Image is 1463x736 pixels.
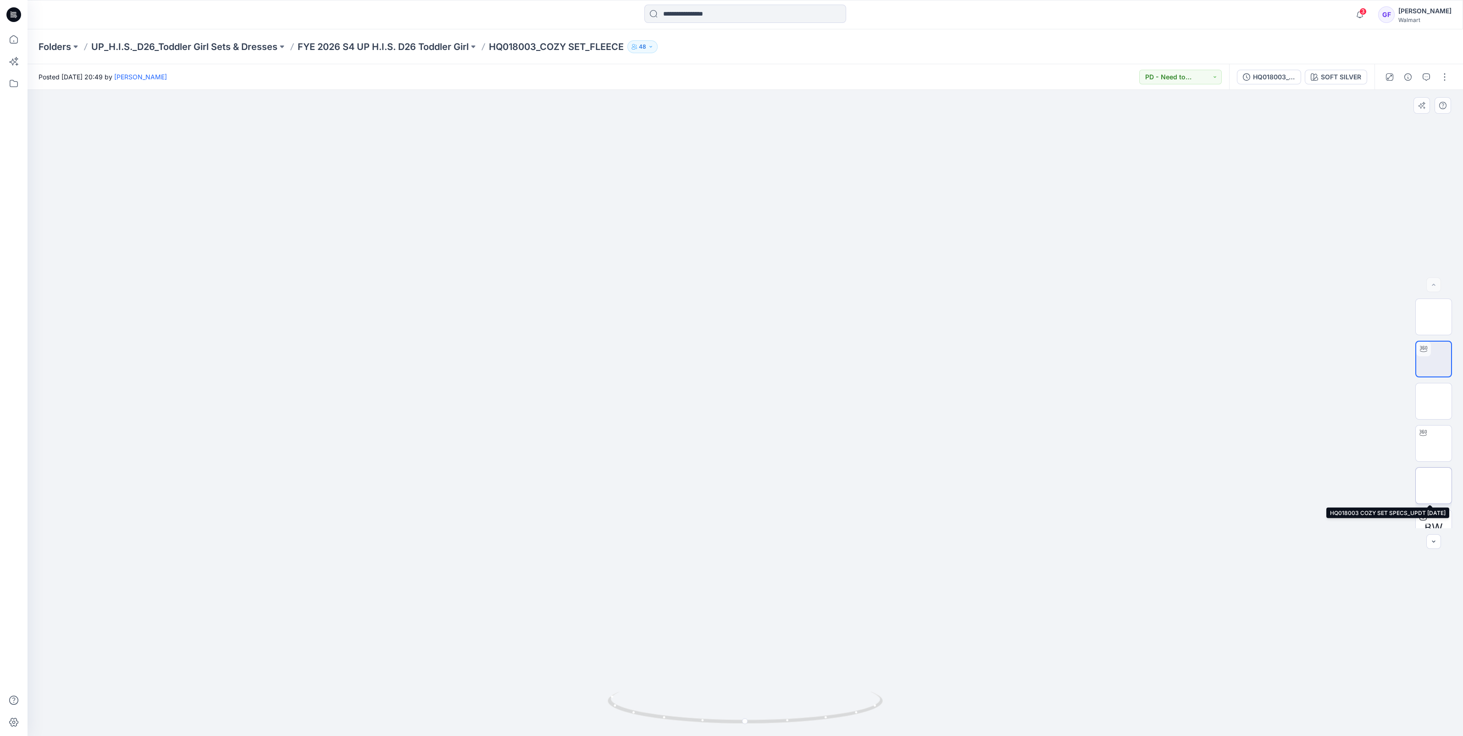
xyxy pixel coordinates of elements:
a: [PERSON_NAME] [114,73,167,81]
button: 48 [627,40,658,53]
div: GF [1378,6,1395,23]
button: HQ018003_COZY SET_FLEECE_[DATE] [1237,70,1301,84]
button: Details [1401,70,1415,84]
a: FYE 2026 S4 UP H.I.S. D26 Toddler Girl [298,40,469,53]
span: Posted [DATE] 20:49 by [39,72,167,82]
button: SOFT SILVER [1305,70,1367,84]
p: HQ018003_COZY SET_FLEECE [489,40,624,53]
a: Folders [39,40,71,53]
a: UP_H.I.S._D26_Toddler Girl Sets & Dresses [91,40,277,53]
div: Walmart [1398,17,1452,23]
div: HQ018003_COZY SET_FLEECE_[DATE] [1253,72,1295,82]
div: [PERSON_NAME] [1398,6,1452,17]
p: 48 [639,42,646,52]
div: SOFT SILVER [1321,72,1361,82]
span: BW [1424,520,1443,536]
span: 3 [1359,8,1367,15]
